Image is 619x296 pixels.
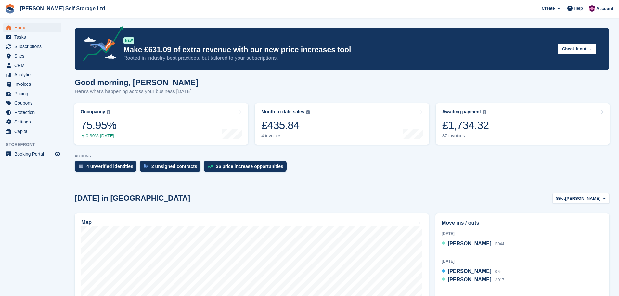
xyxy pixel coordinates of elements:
[3,89,61,98] a: menu
[14,80,53,89] span: Invoices
[208,165,213,168] img: price_increase_opportunities-93ffe204e8149a01c8c9dc8f82e8f89637d9d84a8eef4429ea346261dce0b2c0.svg
[140,161,204,175] a: 2 unsigned contracts
[589,5,595,12] img: Lydia Wild
[442,276,504,284] a: [PERSON_NAME] A017
[442,267,502,276] a: [PERSON_NAME] 075
[75,78,198,87] h1: Good morning, [PERSON_NAME]
[3,42,61,51] a: menu
[442,119,489,132] div: £1,734.32
[552,193,609,204] button: Site: [PERSON_NAME]
[448,277,491,282] span: [PERSON_NAME]
[442,231,603,237] div: [DATE]
[14,23,53,32] span: Home
[86,164,133,169] div: 4 unverified identities
[558,44,596,54] button: Check it out →
[123,55,552,62] p: Rooted in industry best practices, but tailored to your subscriptions.
[3,32,61,42] a: menu
[144,164,148,168] img: contract_signature_icon-13c848040528278c33f63329250d36e43548de30e8caae1d1a13099fd9432cc5.svg
[448,268,491,274] span: [PERSON_NAME]
[436,103,610,145] a: Awaiting payment £1,734.32 37 invoices
[14,117,53,126] span: Settings
[3,117,61,126] a: menu
[261,109,304,115] div: Month-to-date sales
[107,110,110,114] img: icon-info-grey-7440780725fd019a000dd9b08b2336e03edf1995a4989e88bcd33f0948082b44.svg
[442,133,489,139] div: 37 invoices
[483,110,486,114] img: icon-info-grey-7440780725fd019a000dd9b08b2336e03edf1995a4989e88bcd33f0948082b44.svg
[3,61,61,70] a: menu
[14,89,53,98] span: Pricing
[151,164,197,169] div: 2 unsigned contracts
[204,161,290,175] a: 36 price increase opportunities
[3,98,61,108] a: menu
[442,240,504,248] a: [PERSON_NAME] B044
[442,219,603,227] h2: Move ins / outs
[261,133,310,139] div: 4 invoices
[18,3,108,14] a: [PERSON_NAME] Self Storage Ltd
[442,109,481,115] div: Awaiting payment
[14,127,53,136] span: Capital
[14,51,53,60] span: Sites
[81,133,116,139] div: 0.39% [DATE]
[79,164,83,168] img: verify_identity-adf6edd0f0f0b5bbfe63781bf79b02c33cf7c696d77639b501bdc392416b5a36.svg
[5,4,15,14] img: stora-icon-8386f47178a22dfd0bd8f6a31ec36ba5ce8667c1dd55bd0f319d3a0aa187defe.svg
[81,219,92,225] h2: Map
[14,149,53,159] span: Booking Portal
[74,103,248,145] a: Occupancy 75.95% 0.39% [DATE]
[81,119,116,132] div: 75.95%
[75,161,140,175] a: 4 unverified identities
[3,80,61,89] a: menu
[75,154,609,158] p: ACTIONS
[3,70,61,79] a: menu
[54,150,61,158] a: Preview store
[255,103,429,145] a: Month-to-date sales £435.84 4 invoices
[448,241,491,246] span: [PERSON_NAME]
[123,45,552,55] p: Make £631.09 of extra revenue with our new price increases tool
[495,269,502,274] span: 075
[442,258,603,264] div: [DATE]
[574,5,583,12] span: Help
[14,108,53,117] span: Protection
[3,51,61,60] a: menu
[3,108,61,117] a: menu
[78,26,123,63] img: price-adjustments-announcement-icon-8257ccfd72463d97f412b2fc003d46551f7dbcb40ab6d574587a9cd5c0d94...
[123,37,134,44] div: NEW
[3,149,61,159] a: menu
[75,194,190,203] h2: [DATE] in [GEOGRAPHIC_DATA]
[261,119,310,132] div: £435.84
[75,88,198,95] p: Here's what's happening across your business [DATE]
[3,127,61,136] a: menu
[14,61,53,70] span: CRM
[81,109,105,115] div: Occupancy
[14,70,53,79] span: Analytics
[565,195,600,202] span: [PERSON_NAME]
[6,141,65,148] span: Storefront
[306,110,310,114] img: icon-info-grey-7440780725fd019a000dd9b08b2336e03edf1995a4989e88bcd33f0948082b44.svg
[542,5,555,12] span: Create
[495,278,504,282] span: A017
[3,23,61,32] a: menu
[596,6,613,12] span: Account
[14,42,53,51] span: Subscriptions
[14,32,53,42] span: Tasks
[14,98,53,108] span: Coupons
[495,242,504,246] span: B044
[556,195,565,202] span: Site:
[216,164,283,169] div: 36 price increase opportunities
